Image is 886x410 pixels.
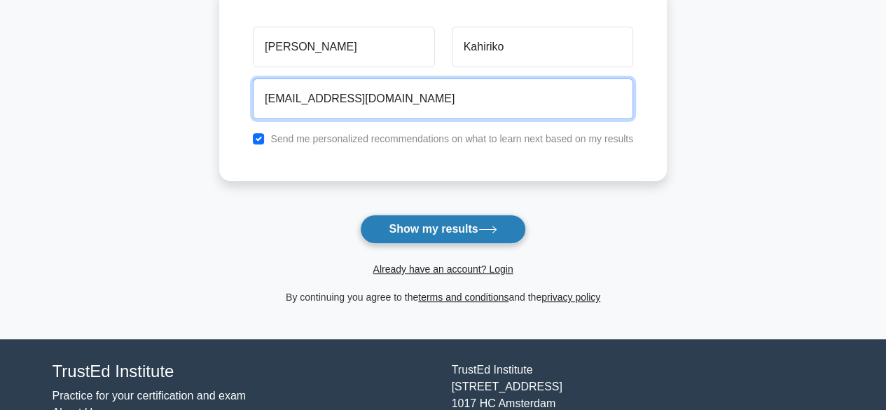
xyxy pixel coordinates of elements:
a: Practice for your certification and exam [53,390,247,402]
button: Show my results [360,214,525,244]
h4: TrustEd Institute [53,362,435,382]
input: First name [253,27,434,67]
a: Already have an account? Login [373,264,513,275]
label: Send me personalized recommendations on what to learn next based on my results [270,133,633,144]
input: Email [253,78,633,119]
a: terms and conditions [418,292,508,303]
a: privacy policy [541,292,600,303]
input: Last name [452,27,633,67]
div: By continuing you agree to the and the [211,289,675,306]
